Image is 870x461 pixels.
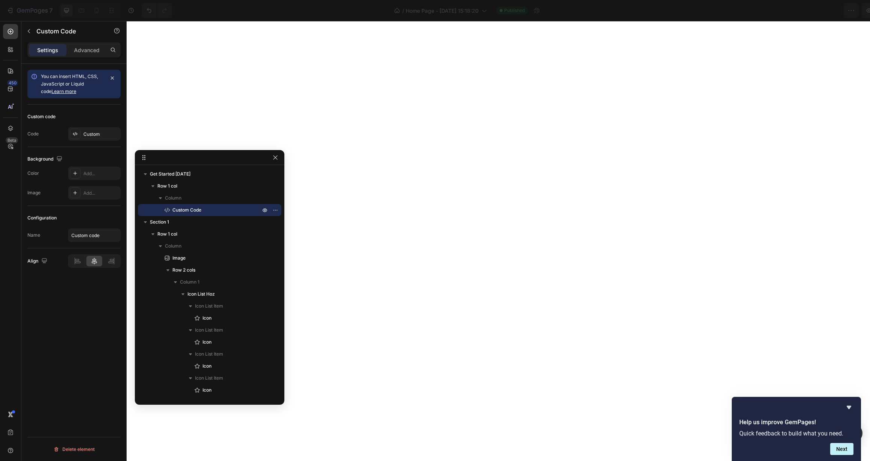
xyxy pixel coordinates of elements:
span: Icon List Item [195,350,223,358]
span: Home Page - [DATE] 15:18:20 [406,7,479,15]
span: Column 1 [180,278,199,286]
div: Code [27,131,39,137]
div: Image [27,189,41,196]
button: Hide survey [844,403,853,412]
span: Custom Code [172,206,201,214]
span: Icon [202,362,211,370]
h2: Help us improve GemPages! [739,418,853,427]
span: Column [165,194,181,202]
span: Icon [202,314,211,322]
span: Column [165,242,181,250]
div: 450 [7,80,18,86]
span: Save [799,8,811,14]
div: Custom [83,131,119,138]
div: Configuration [27,215,57,221]
span: Icon List Item [195,326,223,334]
iframe: Design area [127,21,870,461]
span: Icon List Item [195,302,223,310]
span: Icon [202,386,211,394]
div: Custom code [27,113,56,120]
div: Align [27,256,49,266]
div: Name [27,232,40,239]
span: Published [504,7,525,14]
button: Publish [820,3,852,18]
span: Row 1 col [157,230,177,238]
span: Row 2 cols [172,266,195,274]
div: Publish [826,7,845,15]
span: Image [172,254,186,262]
span: You can insert HTML, CSS, JavaScript or Liquid code [41,74,98,94]
span: Icon [202,338,211,346]
div: Undo/Redo [142,3,172,18]
p: Custom Code [36,27,100,36]
button: Next question [830,443,853,455]
div: Add... [83,170,119,177]
span: / [402,7,404,15]
span: Row 1 col [157,182,177,190]
p: 7 [49,6,53,15]
p: Advanced [74,46,100,54]
button: Save [792,3,817,18]
a: Learn more [51,89,76,94]
div: Add... [83,190,119,197]
button: Delete element [27,443,121,455]
span: Icon List Hoz [187,290,215,298]
div: Beta [6,137,18,143]
span: Section 1 [150,218,169,226]
p: Settings [37,46,58,54]
div: Background [27,154,64,164]
div: Delete element [53,445,95,454]
div: Color [27,170,39,177]
span: Icon List Item [195,374,223,382]
div: Help us improve GemPages! [739,403,853,455]
button: 7 [3,3,56,18]
span: Get Started [DATE] [150,170,190,178]
p: Quick feedback to build what you need. [739,430,853,437]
